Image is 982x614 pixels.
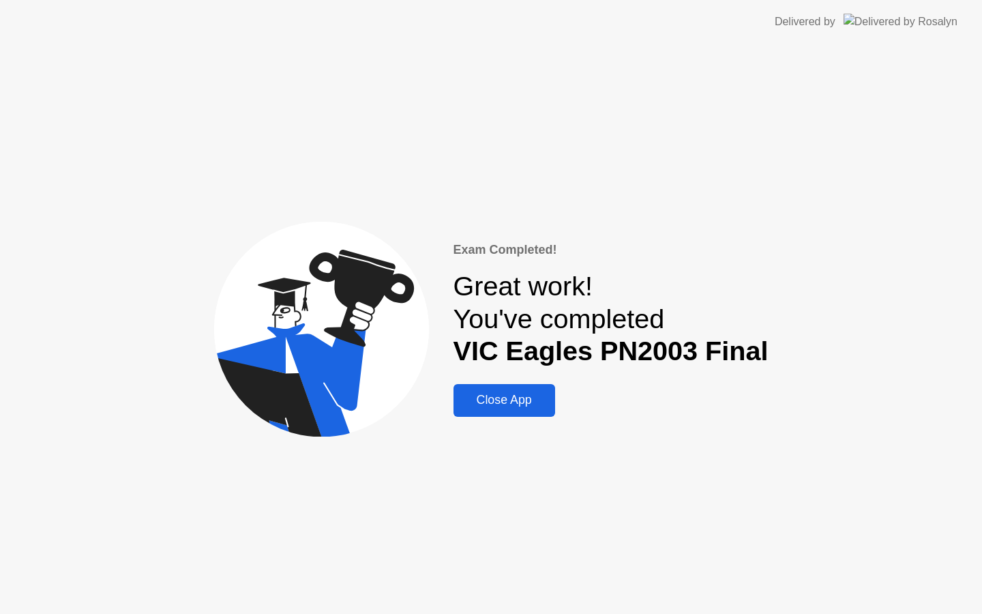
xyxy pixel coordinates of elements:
div: Delivered by [775,14,835,30]
b: VIC Eagles PN2003 Final [453,336,769,366]
button: Close App [453,384,555,417]
div: Great work! You've completed [453,270,769,368]
img: Delivered by Rosalyn [844,14,957,29]
div: Exam Completed! [453,241,769,259]
div: Close App [458,393,551,407]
